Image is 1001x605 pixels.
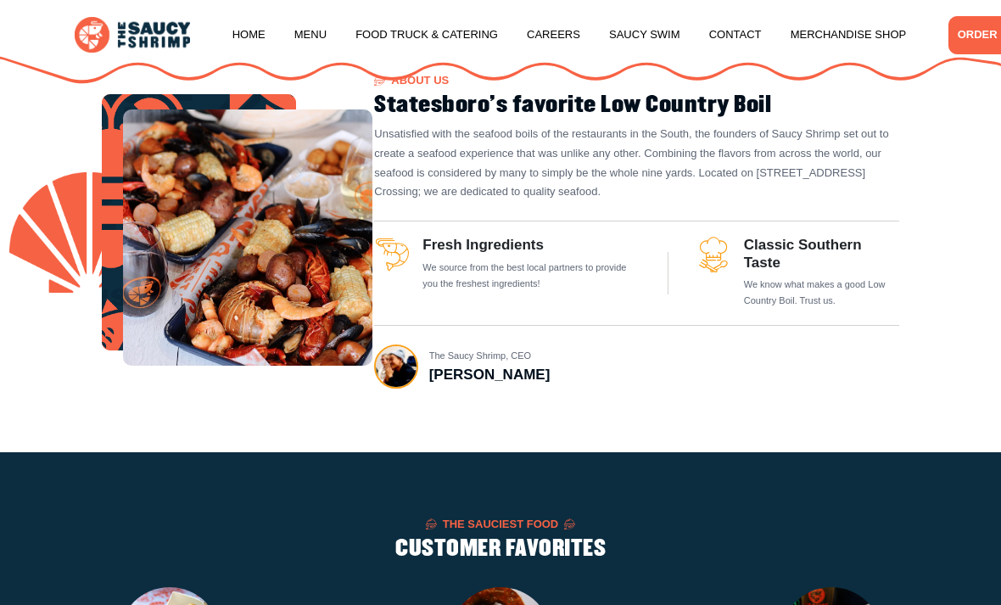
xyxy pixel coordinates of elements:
[527,3,580,67] a: Careers
[376,346,417,387] img: Author Image
[395,536,606,562] h2: CUSTOMER FAVORITES
[422,237,640,254] h3: Fresh Ingredients
[744,277,899,310] p: We know what makes a good Low Country Boil. Trust us.
[443,518,559,529] span: The Sauciest Food
[429,349,531,363] span: The Saucy Shrimp, CEO
[232,3,266,67] a: Home
[791,3,907,67] a: Merchandise Shop
[422,260,640,293] p: We source from the best local partners to provide you the freshest ingredients!
[294,3,327,67] a: Menu
[374,75,449,86] span: About US
[429,367,551,384] h3: [PERSON_NAME]
[374,125,899,202] p: Unsatisfied with the seafood boils of the restaurants in the South, the founders of Saucy Shrimp ...
[355,3,498,67] a: Food Truck & Catering
[609,3,680,67] a: Saucy Swim
[744,237,899,272] h3: Classic Southern Taste
[102,94,296,350] img: Image
[123,109,373,366] img: Image
[75,17,190,52] img: logo
[374,92,899,118] h2: Statesboro's favorite Low Country Boil
[709,3,762,67] a: Contact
